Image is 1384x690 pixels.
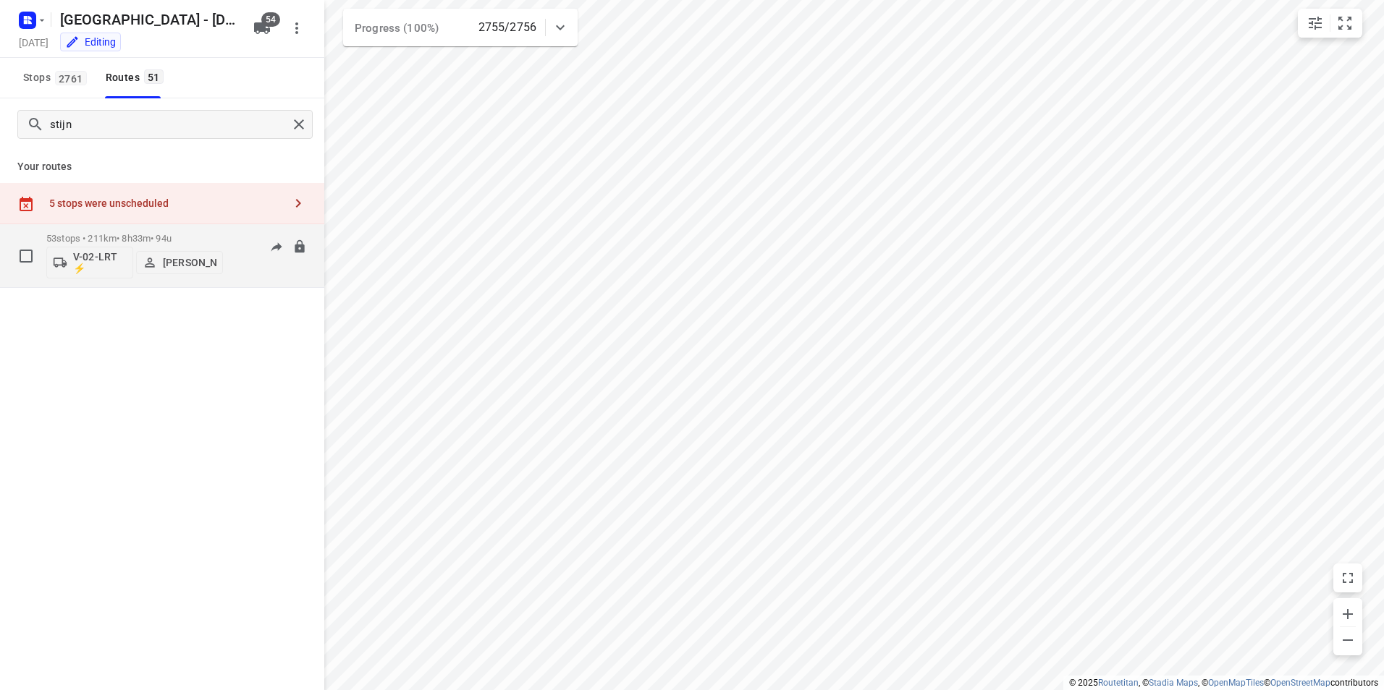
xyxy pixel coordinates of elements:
span: Select [12,242,41,271]
div: 5 stops were unscheduled [49,197,284,209]
span: 51 [144,69,164,84]
a: Stadia Maps [1149,678,1198,688]
button: More [282,14,311,43]
button: Send to driver [262,233,291,262]
li: © 2025 , © , © © contributors [1069,678,1378,688]
h5: Project date [13,34,54,51]
a: OpenMapTiles [1208,678,1264,688]
div: Progress (100%)2755/2756 [343,9,578,46]
button: V-02-LRT ⚡ [46,247,133,278]
p: 53 stops • 211km • 8h33m • 94u [46,233,223,244]
p: V-02-LRT ⚡ [73,251,127,274]
a: OpenStreetMap [1270,678,1330,688]
p: 2755/2756 [478,19,536,36]
a: Routetitan [1098,678,1139,688]
button: Lock route [292,239,307,256]
span: 54 [261,12,280,27]
span: Progress (100%) [355,22,439,35]
button: 54 [248,14,277,43]
div: You are currently in edit mode. [65,35,116,49]
button: [PERSON_NAME] [136,251,223,274]
input: Search routes [50,114,288,136]
span: 2761 [55,71,87,85]
span: Stops [23,69,91,87]
div: Routes [106,69,168,87]
p: Your routes [17,159,307,174]
button: Map settings [1301,9,1330,38]
div: small contained button group [1298,9,1362,38]
h5: Rename [54,8,242,31]
p: [PERSON_NAME] [163,257,216,268]
button: Fit zoom [1330,9,1359,38]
